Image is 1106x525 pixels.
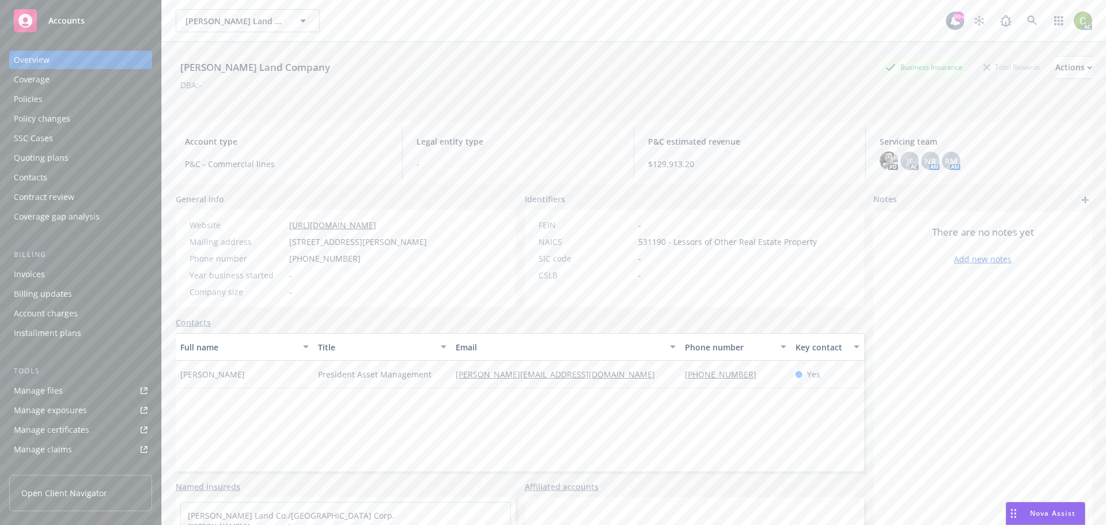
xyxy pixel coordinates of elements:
div: Manage files [14,382,63,400]
div: Installment plans [14,324,81,342]
span: [PHONE_NUMBER] [289,252,361,265]
button: Title [313,333,451,361]
span: Account type [185,135,388,148]
a: Switch app [1047,9,1070,32]
div: Website [190,219,285,231]
a: SSC Cases [9,129,152,148]
div: Email [456,341,663,353]
div: Mailing address [190,236,285,248]
button: Phone number [680,333,790,361]
span: NR [925,155,936,167]
div: Business Insurance [880,60,968,74]
button: Actions [1055,56,1092,79]
div: Year business started [190,269,285,281]
span: Identifiers [525,193,565,205]
a: Manage files [9,382,152,400]
div: CSLB [539,269,634,281]
a: Billing updates [9,285,152,303]
img: photo [880,152,898,170]
img: photo [1074,12,1092,30]
div: Full name [180,341,296,353]
button: Email [451,333,680,361]
span: - [289,286,292,298]
div: Contract review [14,188,74,206]
a: Installment plans [9,324,152,342]
button: Full name [176,333,313,361]
span: - [416,158,620,170]
span: Notes [873,193,897,207]
span: 531190 - Lessors of Other Real Estate Property [638,236,817,248]
div: Drag to move [1006,503,1021,524]
a: Manage exposures [9,401,152,420]
span: Legal entity type [416,135,620,148]
a: Stop snowing [968,9,991,32]
a: Invoices [9,265,152,284]
a: Policies [9,90,152,108]
span: [PERSON_NAME] [180,368,245,380]
span: - [638,269,641,281]
span: $129,913.20 [648,158,851,170]
div: Coverage [14,70,50,89]
div: DBA: - [180,79,202,91]
div: Key contact [796,341,847,353]
a: Manage certificates [9,421,152,439]
a: Account charges [9,304,152,323]
div: [PERSON_NAME] Land Company [176,60,335,75]
a: Contract review [9,188,152,206]
a: Manage claims [9,440,152,459]
div: Total Rewards [978,60,1046,74]
button: Key contact [791,333,864,361]
div: Invoices [14,265,45,284]
div: Title [318,341,434,353]
div: Overview [14,51,50,69]
span: - [638,252,641,265]
a: Add new notes [954,253,1012,265]
a: Search [1021,9,1044,32]
a: Contacts [9,168,152,187]
div: Manage BORs [14,460,68,478]
span: P&C estimated revenue [648,135,851,148]
a: Coverage [9,70,152,89]
div: Manage exposures [14,401,87,420]
a: Accounts [9,5,152,37]
div: Billing [9,249,152,260]
a: [PERSON_NAME][EMAIL_ADDRESS][DOMAIN_NAME] [456,369,664,380]
a: Manage BORs [9,460,152,478]
span: Open Client Navigator [21,487,107,499]
div: Policies [14,90,43,108]
span: Nova Assist [1030,508,1075,518]
span: President Asset Management [318,368,431,380]
a: Named insureds [176,481,240,493]
span: Servicing team [880,135,1083,148]
span: General info [176,193,224,205]
span: RM [945,155,957,167]
div: SSC Cases [14,129,53,148]
span: There are no notes yet [932,225,1034,239]
span: - [289,269,292,281]
div: Coverage gap analysis [14,207,100,226]
div: Policy changes [14,109,70,128]
span: Yes [807,368,820,380]
div: Contacts [14,168,47,187]
a: Policy changes [9,109,152,128]
a: Overview [9,51,152,69]
a: Affiliated accounts [525,481,599,493]
div: Tools [9,365,152,377]
a: Coverage gap analysis [9,207,152,226]
a: add [1078,193,1092,207]
div: Account charges [14,304,78,323]
div: Manage certificates [14,421,89,439]
div: NAICS [539,236,634,248]
div: Actions [1055,56,1092,78]
a: Report a Bug [994,9,1017,32]
a: [PERSON_NAME] Land Co./[GEOGRAPHIC_DATA] Corp. [188,510,395,521]
a: [PHONE_NUMBER] [685,369,766,380]
div: 99+ [954,12,964,22]
span: Accounts [48,16,85,25]
a: [URL][DOMAIN_NAME] [289,220,376,231]
span: [STREET_ADDRESS][PERSON_NAME] [289,236,427,248]
div: Company size [190,286,285,298]
span: - [638,219,641,231]
div: Billing updates [14,285,72,303]
a: Contacts [176,316,211,328]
